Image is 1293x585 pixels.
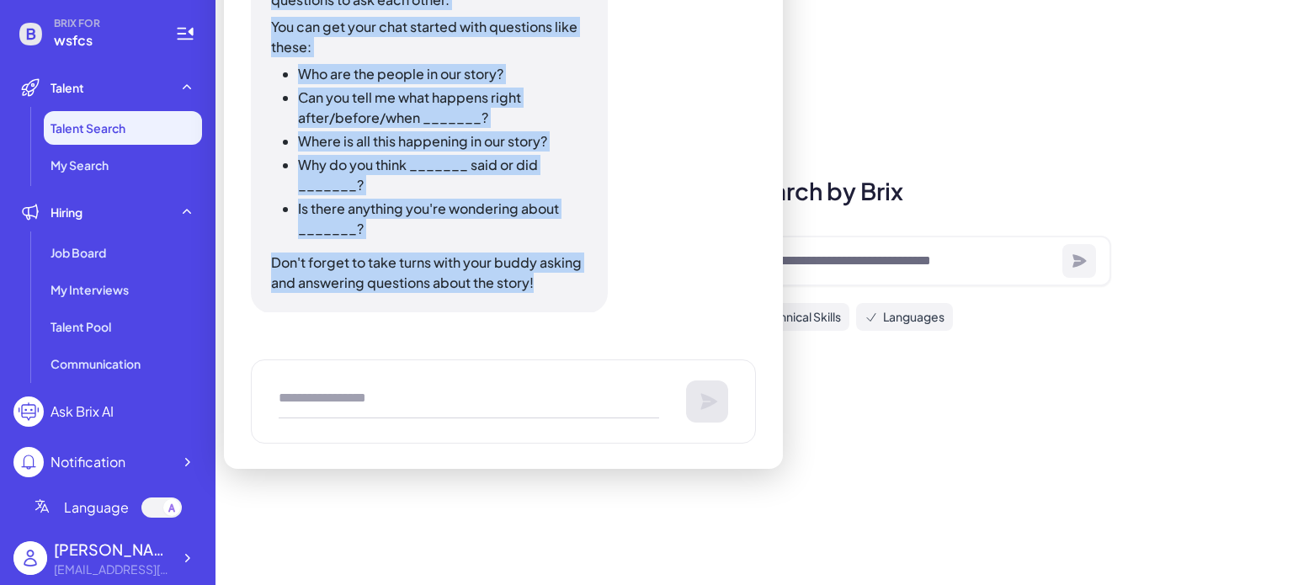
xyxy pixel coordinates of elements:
[51,120,125,136] span: Talent Search
[54,30,155,51] span: wsfcs
[51,355,141,372] span: Communication
[51,244,106,261] span: Job Board
[51,157,109,173] span: My Search
[13,541,47,575] img: user_logo.png
[54,17,155,30] span: BRIX FOR
[64,497,129,518] span: Language
[54,561,172,578] div: freichdelapp@wsfcs.k12.nc.us
[51,204,82,221] span: Hiring
[51,79,84,96] span: Talent
[883,308,944,326] span: Languages
[51,402,114,422] div: Ask Brix AI
[51,318,111,335] span: Talent Pool
[54,538,172,561] div: delapp
[760,308,841,326] span: Technical Skills
[51,452,125,472] div: Notification
[51,281,129,298] span: My Interviews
